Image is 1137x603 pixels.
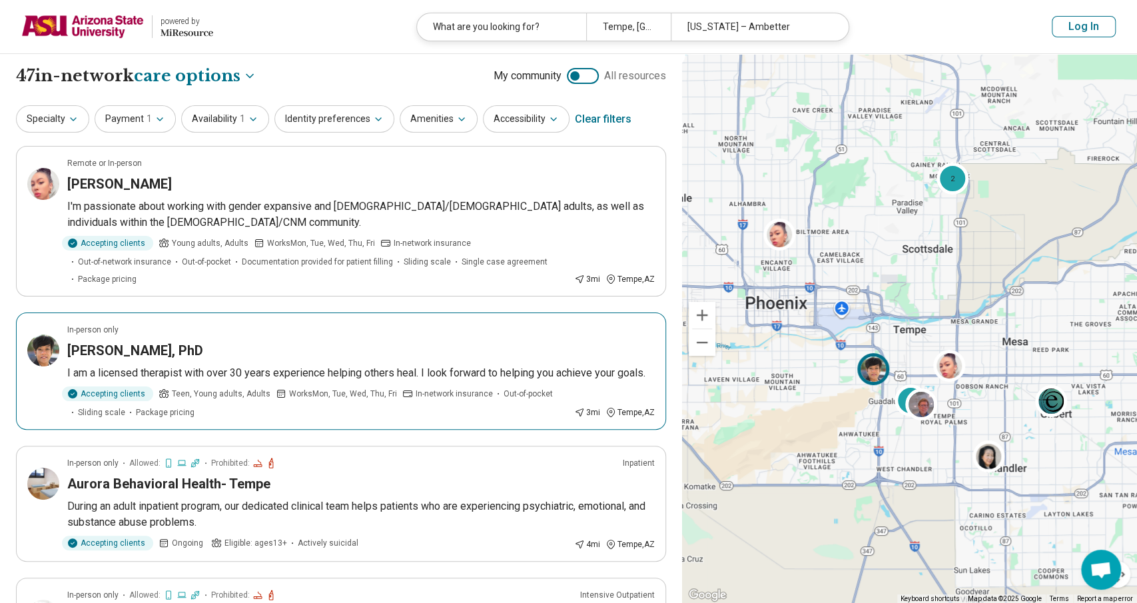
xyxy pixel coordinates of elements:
span: Allowed: [129,589,161,601]
button: Zoom in [689,302,715,328]
div: Accepting clients [62,386,153,401]
div: 3 mi [574,406,600,418]
h3: [PERSON_NAME], PhD [67,341,203,360]
button: Zoom out [689,329,715,356]
span: Prohibited: [211,589,250,601]
div: Open chat [1081,550,1121,590]
button: Payment1 [95,105,176,133]
div: powered by [161,15,213,27]
span: 1 [240,112,245,126]
div: Tempe, [GEOGRAPHIC_DATA] [586,13,671,41]
h3: [PERSON_NAME] [67,175,172,193]
span: Package pricing [78,273,137,285]
span: care options [134,65,240,87]
button: Log In [1052,16,1116,37]
button: Care options [134,65,256,87]
button: Specialty [16,105,89,133]
a: Arizona State Universitypowered by [21,11,213,43]
button: Identity preferences [274,105,394,133]
p: I am a licensed therapist with over 30 years experience helping others heal. I look forward to he... [67,365,655,381]
span: Package pricing [136,406,194,418]
span: Sliding scale [404,256,451,268]
span: Out-of-pocket [504,388,553,400]
div: Accepting clients [62,536,153,550]
span: 1 [147,112,152,126]
span: In-network insurance [394,237,471,249]
span: Documentation provided for patient filling [242,256,393,268]
p: In-person only [67,589,119,601]
span: Works Mon, Tue, Wed, Thu, Fri [267,237,375,249]
span: Out-of-network insurance [78,256,171,268]
span: Allowed: [129,457,161,469]
p: Inpatient [623,457,655,469]
div: Clear filters [575,103,631,135]
span: Out-of-pocket [182,256,231,268]
a: Report a map error [1077,595,1133,602]
div: 3 [894,384,926,416]
span: My community [494,68,562,84]
span: Prohibited: [211,457,250,469]
a: Terms (opens in new tab) [1050,595,1069,602]
span: In-network insurance [416,388,493,400]
p: Intensive Outpatient [580,589,655,601]
button: Amenities [400,105,478,133]
img: Arizona State University [21,11,144,43]
div: Tempe , AZ [605,273,655,285]
p: In-person only [67,457,119,469]
span: Actively suicidal [298,537,358,549]
p: Remote or In-person [67,157,142,169]
div: What are you looking for? [417,13,586,41]
span: Ongoing [172,537,203,549]
div: 2 [936,162,968,194]
div: 4 mi [574,538,600,550]
p: In-person only [67,324,119,336]
span: Teen, Young adults, Adults [172,388,270,400]
span: All resources [604,68,666,84]
span: Young adults, Adults [172,237,248,249]
span: Works Mon, Tue, Wed, Thu, Fri [289,388,397,400]
div: Tempe , AZ [605,538,655,550]
div: 3 mi [574,273,600,285]
div: Tempe , AZ [605,406,655,418]
span: Eligible: ages 13+ [224,537,287,549]
span: Single case agreement [462,256,548,268]
span: Map data ©2025 Google [968,595,1042,602]
h3: Aurora Behavioral Health- Tempe [67,474,270,493]
button: Availability1 [181,105,269,133]
button: Accessibility [483,105,569,133]
p: During an adult inpatient program, our dedicated clinical team helps patients who are experiencin... [67,498,655,530]
h1: 47 in-network [16,65,256,87]
div: Accepting clients [62,236,153,251]
div: [US_STATE] – Ambetter [671,13,840,41]
p: I'm passionate about working with gender expansive and [DEMOGRAPHIC_DATA]/[DEMOGRAPHIC_DATA] adul... [67,199,655,231]
span: Sliding scale [78,406,125,418]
